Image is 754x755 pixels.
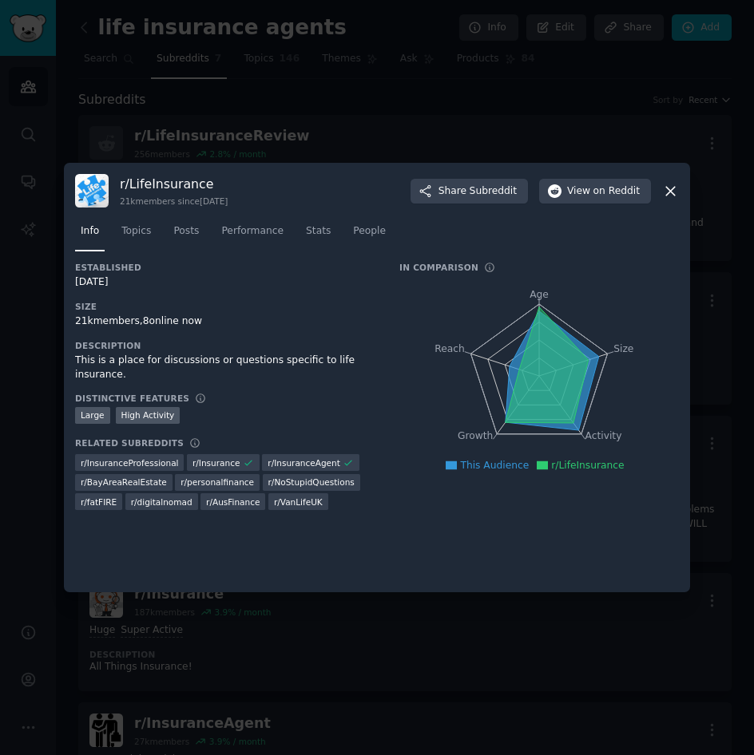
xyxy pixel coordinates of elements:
[306,224,331,239] span: Stats
[274,496,323,508] span: r/ VanLifeUK
[567,184,640,199] span: View
[168,219,204,251] a: Posts
[81,457,178,468] span: r/ InsuranceProfessional
[181,476,254,488] span: r/ personalfinance
[206,496,260,508] span: r/ AusFinance
[347,219,391,251] a: People
[593,184,640,199] span: on Reddit
[300,219,336,251] a: Stats
[460,460,529,471] span: This Audience
[75,437,184,449] h3: Related Subreddits
[75,393,189,404] h3: Distinctive Features
[75,314,377,329] div: 21k members, 8 online now
[120,196,228,207] div: 21k members since [DATE]
[75,301,377,312] h3: Size
[268,457,339,468] span: r/ InsuranceAgent
[121,224,151,239] span: Topics
[435,343,465,354] tspan: Reach
[613,343,633,354] tspan: Size
[81,224,99,239] span: Info
[131,496,192,508] span: r/ digitalnomad
[75,340,377,351] h3: Description
[399,262,478,273] h3: In Comparison
[116,407,181,424] div: High Activity
[81,476,167,488] span: r/ BayAreaRealEstate
[585,431,622,442] tspan: Activity
[192,457,240,468] span: r/ Insurance
[75,275,377,290] div: [DATE]
[551,460,624,471] span: r/LifeInsurance
[75,262,377,273] h3: Established
[81,496,117,508] span: r/ fatFIRE
[75,219,105,251] a: Info
[120,176,228,192] h3: r/ LifeInsurance
[268,476,355,488] span: r/ NoStupidQuestions
[216,219,289,251] a: Performance
[75,407,110,424] div: Large
[470,184,517,199] span: Subreddit
[458,431,493,442] tspan: Growth
[75,174,109,208] img: LifeInsurance
[439,184,517,199] span: Share
[411,179,528,204] button: ShareSubreddit
[173,224,199,239] span: Posts
[530,289,549,300] tspan: Age
[116,219,157,251] a: Topics
[353,224,386,239] span: People
[221,224,284,239] span: Performance
[75,354,377,381] div: This is a place for discussions or questions specific to life insurance.
[539,179,651,204] button: Viewon Reddit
